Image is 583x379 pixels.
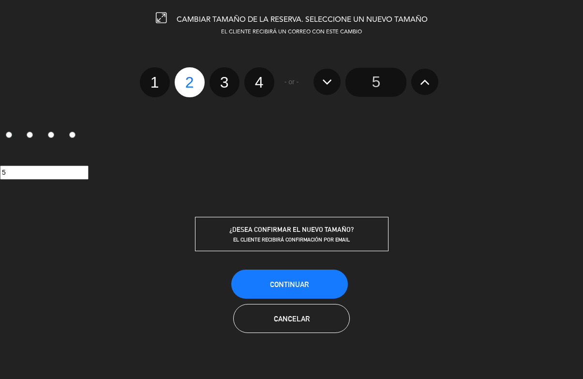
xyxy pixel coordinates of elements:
[69,132,75,138] input: 4
[233,236,350,243] span: EL CLIENTE RECIBIRÁ CONFIRMACIÓN POR EMAIL
[175,67,205,97] label: 2
[63,128,85,144] label: 4
[209,67,239,97] label: 3
[43,128,64,144] label: 3
[244,67,274,97] label: 4
[221,30,362,35] span: EL CLIENTE RECIBIRÁ UN CORREO CON ESTE CAMBIO
[270,280,309,288] span: Continuar
[274,315,310,323] span: Cancelar
[21,128,43,144] label: 2
[177,16,428,24] span: CAMBIAR TAMAÑO DE LA RESERVA. SELECCIONE UN NUEVO TAMAÑO
[231,270,348,299] button: Continuar
[229,226,354,233] span: ¿DESEA CONFIRMAR EL NUEVO TAMAÑO?
[27,132,33,138] input: 2
[233,304,350,333] button: Cancelar
[48,132,54,138] input: 3
[284,76,299,88] span: - or -
[140,67,170,97] label: 1
[6,132,12,138] input: 1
